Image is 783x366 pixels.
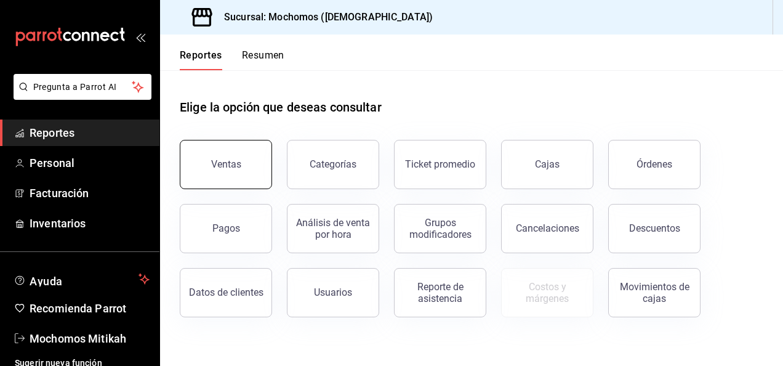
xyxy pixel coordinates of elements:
button: open_drawer_menu [135,32,145,42]
button: Órdenes [608,140,701,189]
span: Inventarios [30,215,150,232]
div: Análisis de venta por hora [295,217,371,240]
button: Usuarios [287,268,379,317]
button: Datos de clientes [180,268,272,317]
button: Grupos modificadores [394,204,486,253]
button: Movimientos de cajas [608,268,701,317]
div: Cajas [535,158,560,170]
span: Pregunta a Parrot AI [33,81,132,94]
div: Cancelaciones [516,222,579,234]
div: Grupos modificadores [402,217,478,240]
button: Reporte de asistencia [394,268,486,317]
h3: Sucursal: Mochomos ([DEMOGRAPHIC_DATA]) [214,10,433,25]
div: Categorías [310,158,356,170]
span: Facturación [30,185,150,201]
span: Mochomos Mitikah [30,330,150,347]
div: Costos y márgenes [509,281,585,304]
div: Ticket promedio [405,158,475,170]
div: Movimientos de cajas [616,281,693,304]
button: Ventas [180,140,272,189]
div: Órdenes [636,158,672,170]
span: Reportes [30,124,150,141]
span: Ayuda [30,272,134,287]
h1: Elige la opción que deseas consultar [180,98,382,116]
div: Datos de clientes [189,287,263,298]
button: Cajas [501,140,593,189]
button: Pagos [180,204,272,253]
button: Cancelaciones [501,204,593,253]
button: Resumen [242,49,284,70]
a: Pregunta a Parrot AI [9,89,151,102]
div: Usuarios [314,287,352,298]
div: Pagos [212,222,240,234]
div: Reporte de asistencia [402,281,478,304]
button: Descuentos [608,204,701,253]
div: Ventas [211,158,241,170]
button: Categorías [287,140,379,189]
div: Descuentos [629,222,680,234]
button: Ticket promedio [394,140,486,189]
button: Contrata inventarios para ver este reporte [501,268,593,317]
div: navigation tabs [180,49,284,70]
button: Análisis de venta por hora [287,204,379,253]
span: Personal [30,155,150,171]
span: Recomienda Parrot [30,300,150,317]
button: Pregunta a Parrot AI [14,74,151,100]
button: Reportes [180,49,222,70]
